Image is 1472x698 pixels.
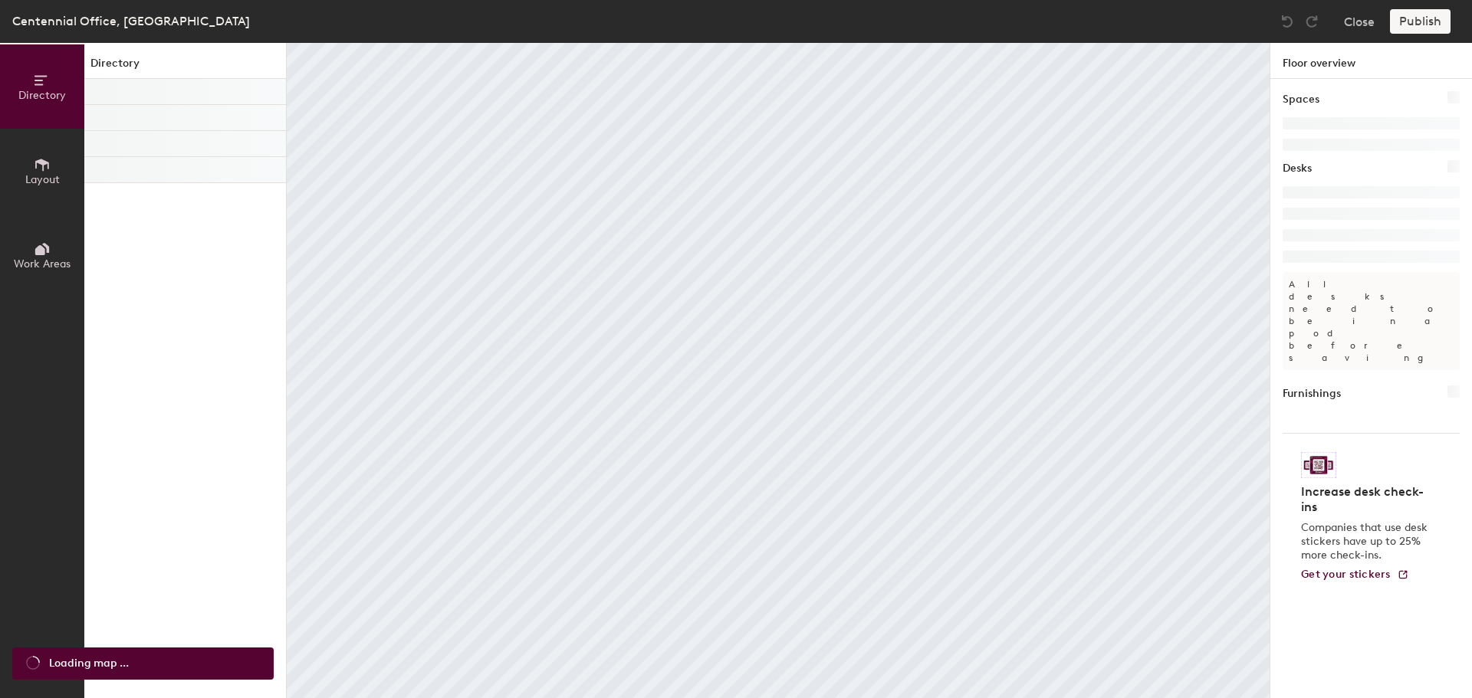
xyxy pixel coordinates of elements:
span: Get your stickers [1301,568,1391,581]
img: Redo [1304,14,1319,29]
span: Loading map ... [49,655,129,672]
h1: Furnishings [1283,385,1341,402]
p: All desks need to be in a pod before saving [1283,272,1460,370]
h1: Floor overview [1270,43,1472,79]
canvas: Map [287,43,1270,698]
span: Work Areas [14,257,71,270]
h1: Directory [84,55,286,79]
h4: Increase desk check-ins [1301,484,1432,515]
a: Get your stickers [1301,569,1409,582]
span: Layout [25,173,60,186]
img: Undo [1280,14,1295,29]
button: Close [1344,9,1375,34]
div: Centennial Office, [GEOGRAPHIC_DATA] [12,11,250,31]
p: Companies that use desk stickers have up to 25% more check-ins. [1301,521,1432,562]
img: Sticker logo [1301,452,1336,478]
h1: Desks [1283,160,1312,177]
span: Directory [18,89,66,102]
h1: Spaces [1283,91,1319,108]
